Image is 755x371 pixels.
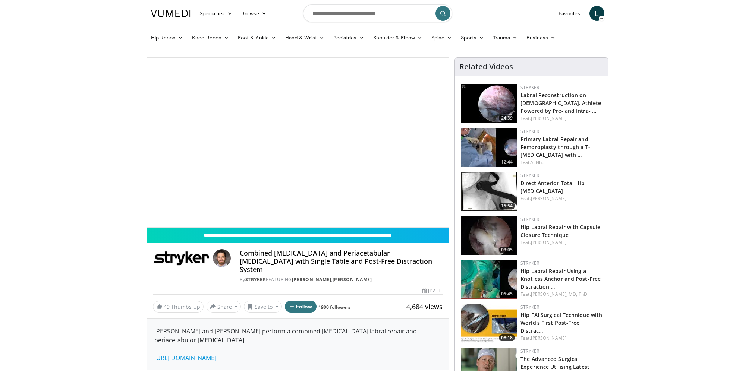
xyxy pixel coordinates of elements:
a: L [589,6,604,21]
span: 05:45 [499,291,515,297]
a: Spine [427,30,456,45]
img: 02705a33-d8fb-48c5-975e-26a1644d754e.150x105_q85_crop-smart_upscale.jpg [461,260,517,299]
a: [PERSON_NAME] [531,115,566,121]
a: [URL][DOMAIN_NAME] [154,354,216,362]
a: [PERSON_NAME] [333,276,372,283]
div: Feat. [520,291,602,298]
a: 05:45 [461,260,517,299]
img: ddecd1e2-36b2-450b-b66e-e46ec5cefb0b.150x105_q85_crop-smart_upscale.jpg [461,216,517,255]
a: Stryker [520,172,539,178]
a: [PERSON_NAME] [531,335,566,341]
a: Hip Labral Repair Using a Knotless Anchor and Post-Free Distraction … [520,267,601,290]
a: Stryker [520,304,539,310]
video-js: Video Player [147,58,449,228]
a: Browse [237,6,271,21]
span: 08:18 [499,334,515,341]
a: 03:05 [461,216,517,255]
a: [PERSON_NAME] [292,276,331,283]
span: 24:39 [499,115,515,121]
a: Stryker [520,260,539,266]
div: Feat. [520,335,602,342]
div: [PERSON_NAME] and [PERSON_NAME] perform a combined [MEDICAL_DATA] labral repair and periacetabulo... [147,319,449,370]
span: 49 [164,303,170,310]
a: 08:18 [461,304,517,343]
a: [PERSON_NAME] [531,239,566,245]
a: Hip Labral Repair with Capsule Closure Technique [520,223,600,238]
h4: Related Videos [459,62,513,71]
a: Foot & Ankle [233,30,281,45]
a: Specialties [195,6,237,21]
a: Direct Anterior Total Hip [MEDICAL_DATA] [520,180,585,194]
button: Follow [285,301,317,313]
a: 49 Thumbs Up [153,301,204,313]
a: [PERSON_NAME] [531,195,566,202]
a: Hip Recon [147,30,188,45]
span: 03:05 [499,247,515,253]
img: 1946da98-1de4-43b6-b2f1-13555572cecd.150x105_q85_crop-smart_upscale.jpg [461,84,517,123]
a: Stryker [520,216,539,222]
a: Stryker [520,84,539,91]
div: Feat. [520,239,602,246]
a: Knee Recon [188,30,233,45]
a: Shoulder & Elbow [369,30,427,45]
a: 15:54 [461,172,517,211]
button: Save to [244,301,282,313]
a: 12:44 [461,128,517,167]
img: VuMedi Logo [151,10,191,17]
a: 1900 followers [318,304,350,310]
img: 964b41de-9429-498e-b9e7-759add9d7296.150x105_q85_crop-smart_upscale.jpg [461,128,517,167]
img: Stryker [153,249,210,267]
button: Share [207,301,241,313]
div: [DATE] [422,288,443,294]
span: 15:54 [499,203,515,209]
a: Stryker [520,128,539,134]
a: Business [522,30,560,45]
div: Feat. [520,159,602,166]
a: Stryker [520,348,539,354]
a: Favorites [554,6,585,21]
div: Feat. [520,195,602,202]
a: Sports [456,30,488,45]
a: Stryker [245,276,266,283]
a: Labral Reconstruction on [DEMOGRAPHIC_DATA]. Athlete Powered by Pre- and Intra- … [520,92,601,114]
a: Hand & Wrist [281,30,329,45]
a: Trauma [488,30,522,45]
span: 12:44 [499,159,515,165]
img: 27e33ae0-403c-44ac-9651-32b69601403f.150x105_q85_crop-smart_upscale.jpg [461,304,517,343]
input: Search topics, interventions [303,4,452,22]
a: Pediatrics [329,30,369,45]
img: Avatar [213,249,231,267]
h4: Combined [MEDICAL_DATA] and Periacetabular [MEDICAL_DATA] with Single Table and Post-Free Distrac... [240,249,443,273]
a: Primary Labral Repair and Femoroplasty through a T-[MEDICAL_DATA] with … [520,136,590,158]
a: Hip FAI Surgical Technique with World's First Post-Free Distrac… [520,311,602,334]
a: [PERSON_NAME], MD, PhD [531,291,587,297]
span: 4,684 views [406,302,443,311]
a: 24:39 [461,84,517,123]
img: 78237688-f8ba-43d9-9c5d-31d32ee21bde.150x105_q85_crop-smart_upscale.jpg [461,172,517,211]
a: S. Nho [531,159,545,165]
div: By FEATURING , [240,276,443,283]
div: Feat. [520,115,602,122]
